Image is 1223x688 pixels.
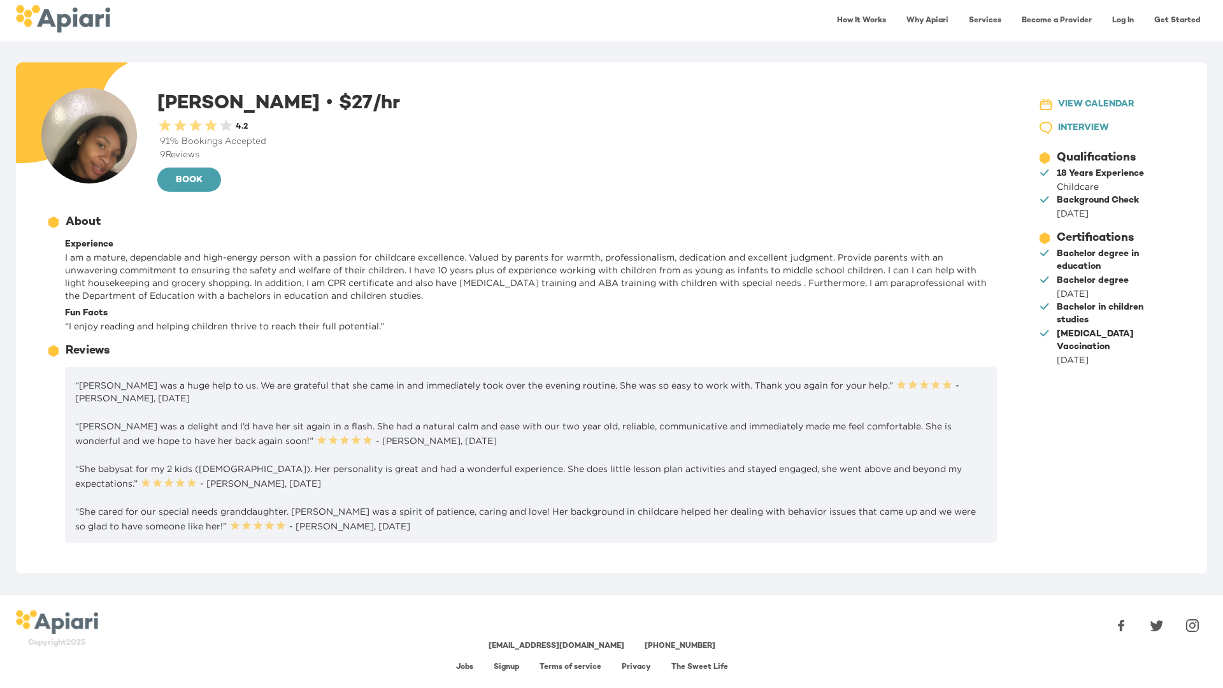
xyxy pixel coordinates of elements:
[1058,97,1134,113] span: VIEW CALENDAR
[65,307,997,320] div: Fun Facts
[325,91,334,111] span: •
[75,377,987,405] p: “[PERSON_NAME] was a huge help to us. We are grateful that she came in and immediately took over ...
[489,642,624,650] a: [EMAIL_ADDRESS][DOMAIN_NAME]
[157,136,1002,148] div: 91 % Bookings Accepted
[1057,301,1171,327] div: Bachelor in children studies
[320,94,400,114] span: $ 27 /hr
[157,168,221,192] button: BOOK
[168,173,211,189] span: BOOK
[1057,230,1134,247] div: Certifications
[899,8,956,34] a: Why Apiari
[456,663,473,671] a: Jobs
[1147,8,1208,34] a: Get Started
[234,121,248,133] div: 4.2
[15,5,110,32] img: logo
[1057,275,1129,287] div: Bachelor degree
[157,88,1002,194] div: [PERSON_NAME]
[829,8,894,34] a: How It Works
[540,663,601,671] a: Terms of service
[1057,248,1171,273] div: Bachelor degree in education
[622,663,651,671] a: Privacy
[65,251,997,302] p: I am a mature, dependable and high-energy person with a passion for childcare excellence. Valued ...
[75,420,987,447] p: “[PERSON_NAME] was a delight and I’d have her sit again in a flash. She had a natural calm and ea...
[1027,93,1174,117] button: VIEW CALENDAR
[961,8,1009,34] a: Services
[1057,207,1139,220] div: [DATE]
[75,462,987,490] p: “She babysat for my 2 kids ([DEMOGRAPHIC_DATA]). Her personality is great and had a wonderful exp...
[66,343,110,359] div: Reviews
[494,663,519,671] a: Signup
[65,238,997,251] div: Experience
[157,149,1002,162] div: 9 Reviews
[1105,8,1141,34] a: Log In
[1057,328,1171,354] div: [MEDICAL_DATA] Vaccination
[1057,194,1139,207] div: Background Check
[41,88,137,183] img: user-photo-123-1669326937851.jpeg
[1057,354,1171,366] div: [DATE]
[1057,150,1136,166] div: Qualifications
[66,214,101,231] div: About
[15,638,98,649] div: Copyright 2025
[1014,8,1099,34] a: Become a Provider
[671,663,728,671] a: The Sweet Life
[65,321,384,331] span: “ I enjoy reading and helping children thrive to reach their full potential. ”
[75,505,987,533] p: “She cared for our special needs granddaughter. [PERSON_NAME] was a spirit of patience, caring an...
[15,610,98,634] img: logo
[1057,287,1129,300] div: [DATE]
[645,641,715,652] div: [PHONE_NUMBER]
[1057,180,1144,193] div: Childcare
[1058,120,1109,136] span: INTERVIEW
[1027,117,1174,140] button: INTERVIEW
[1057,168,1144,180] div: 18 Years Experience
